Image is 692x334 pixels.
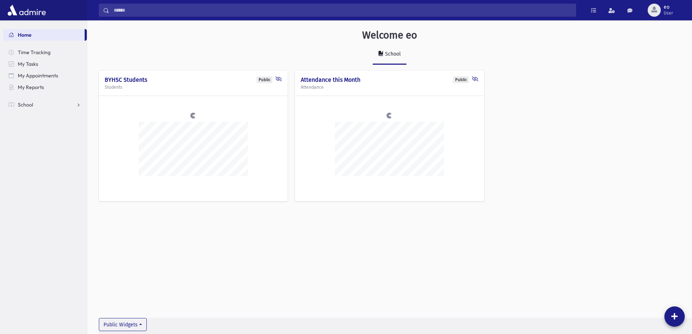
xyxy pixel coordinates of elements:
[3,99,87,110] a: School
[18,49,50,56] span: Time Tracking
[664,10,673,16] span: User
[256,76,272,83] div: Public
[301,76,478,83] h4: Attendance this Month
[105,76,282,83] h4: BYHSC Students
[18,61,38,67] span: My Tasks
[384,51,401,57] div: School
[18,72,58,79] span: My Appointments
[6,3,48,17] img: AdmirePro
[18,101,33,108] span: School
[18,84,44,90] span: My Reports
[105,85,282,90] h5: Students
[3,29,85,41] a: Home
[18,32,32,38] span: Home
[453,76,469,83] div: Public
[664,4,673,10] span: eo
[3,81,87,93] a: My Reports
[373,44,406,65] a: School
[362,29,417,41] h3: Welcome eo
[3,58,87,70] a: My Tasks
[3,70,87,81] a: My Appointments
[301,85,478,90] h5: Attendance
[99,318,147,331] button: Public Widgets
[109,4,576,17] input: Search
[3,47,87,58] a: Time Tracking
